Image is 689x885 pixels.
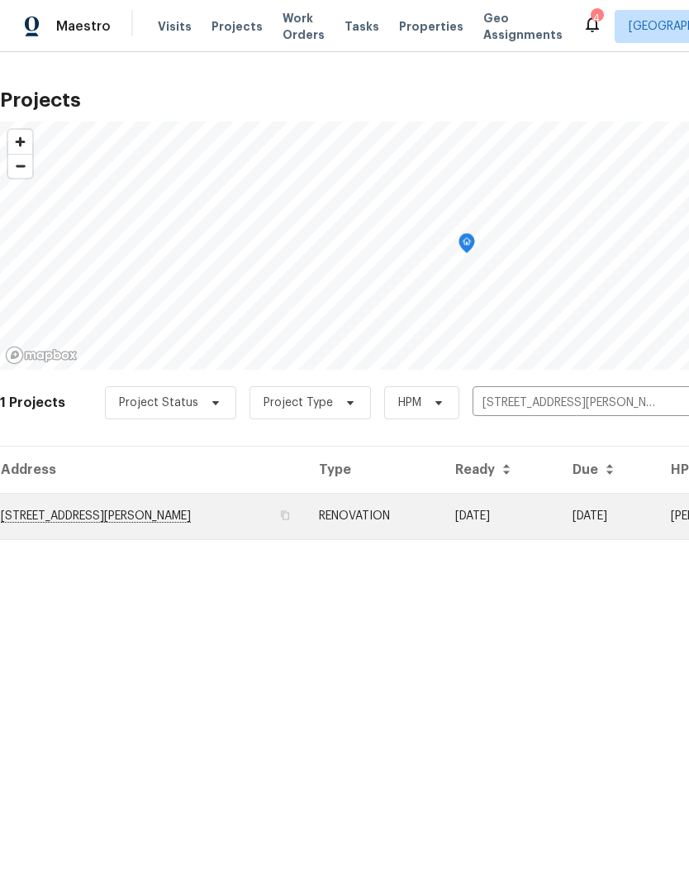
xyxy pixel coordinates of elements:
span: Project Status [119,395,198,411]
span: Project Type [264,395,333,411]
span: Tasks [344,21,379,32]
th: Ready [442,447,559,493]
input: Search projects [473,390,662,416]
span: Visits [158,18,192,35]
span: Work Orders [283,10,325,43]
td: [DATE] [559,493,658,539]
td: RENOVATION [306,493,442,539]
span: HPM [398,395,421,411]
span: Geo Assignments [483,10,563,43]
span: Zoom out [8,155,32,178]
td: Acq COE 2025-09-04T00:00:00.000Z [442,493,559,539]
button: Zoom in [8,130,32,154]
span: Projects [211,18,263,35]
th: Due [559,447,658,493]
th: Type [306,447,442,493]
div: 4 [591,10,602,26]
div: Map marker [459,233,475,259]
button: Copy Address [278,508,292,523]
button: Zoom out [8,154,32,178]
span: Properties [399,18,463,35]
span: Maestro [56,18,111,35]
a: Mapbox homepage [5,346,78,365]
